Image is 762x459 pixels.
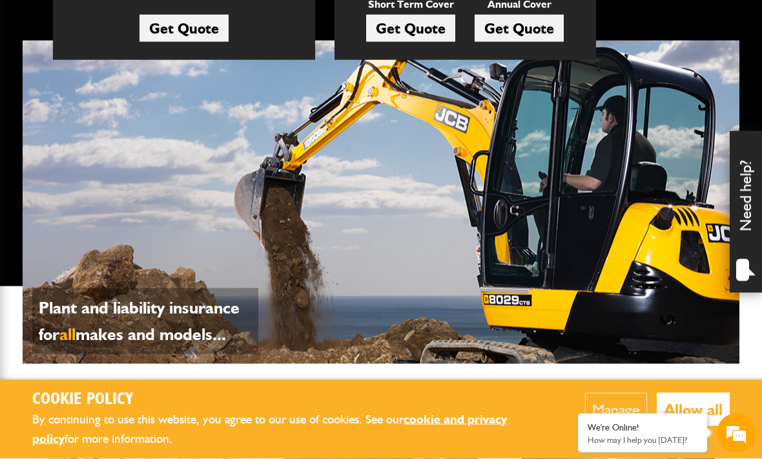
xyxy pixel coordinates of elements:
h2: Cookie Policy [32,390,546,410]
p: Plant and liability insurance for makes and models... [39,295,252,348]
button: Manage [585,393,647,426]
div: Need help? [730,131,762,293]
a: Get Quote [139,15,229,42]
div: We're Online! [588,422,697,433]
p: By continuing to use this website, you agree to our use of cookies. See our for more information. [32,410,546,449]
p: How may I help you today? [588,435,697,445]
button: Allow all [657,393,730,426]
a: Get Quote [475,15,564,42]
a: Get Quote [366,15,455,42]
span: all [59,324,76,345]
